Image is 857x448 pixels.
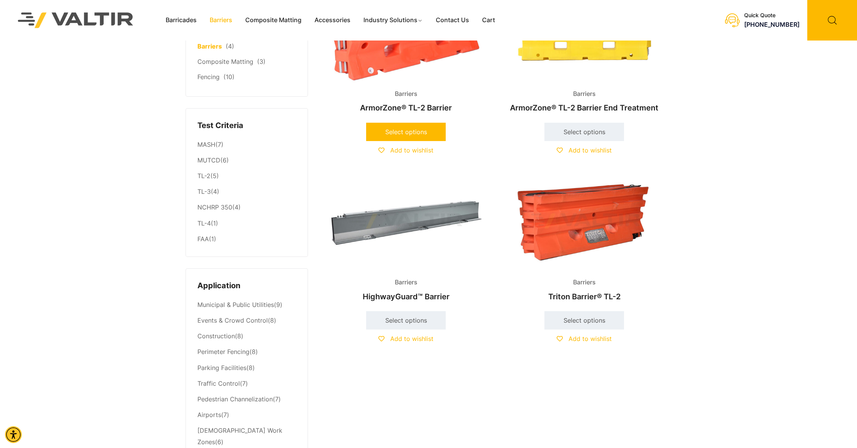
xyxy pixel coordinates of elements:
h2: ArmorZone® TL-2 Barrier [323,99,489,116]
a: MUTCD [197,156,220,164]
li: (6) [197,153,296,169]
a: Select options for “ArmorZone® TL-2 Barrier End Treatment” [544,123,624,141]
a: Industry Solutions [357,15,429,26]
div: Quick Quote [744,12,800,19]
span: Barriers [567,277,601,288]
li: (4) [197,200,296,216]
li: (5) [197,169,296,184]
h2: HighwayGuard™ Barrier [323,288,489,305]
a: Events & Crowd Control [197,317,268,324]
li: (7) [197,391,296,407]
li: (8) [197,329,296,344]
li: (9) [197,297,296,313]
h4: Test Criteria [197,120,296,131]
span: (4) [226,42,234,50]
li: (7) [197,376,296,391]
a: Barricades [159,15,203,26]
li: (7) [197,137,296,153]
div: Accessibility Menu [5,426,22,443]
a: TL-2 [197,172,210,180]
a: [DEMOGRAPHIC_DATA] Work Zones [197,427,282,446]
a: Add to wishlist [378,335,433,342]
a: Parking Facilities [197,364,246,372]
a: Add to wishlist [378,146,433,154]
a: Barriers [203,15,239,26]
a: MASH [197,141,215,148]
a: BarriersHighwayGuard™ Barrier [323,172,489,305]
span: Add to wishlist [569,335,612,342]
span: Barriers [389,277,423,288]
li: (8) [197,360,296,376]
a: Construction [197,332,235,340]
a: FAA [197,235,209,243]
span: Add to wishlist [569,146,612,154]
a: TL-3 [197,188,211,195]
img: Barriers [323,172,489,271]
li: (8) [197,313,296,329]
a: Select options for “HighwayGuard™ Barrier” [366,311,446,330]
a: Add to wishlist [557,335,612,342]
h2: Triton Barrier® TL-2 [502,288,667,305]
span: Barriers [567,88,601,100]
span: (3) [257,58,266,65]
li: (8) [197,344,296,360]
span: Add to wishlist [390,146,433,154]
a: TL-4 [197,219,211,227]
a: BarriersTriton Barrier® TL-2 [502,172,667,305]
a: Cart [476,15,502,26]
span: Barriers [389,88,423,100]
a: Perimeter Fencing [197,348,249,355]
a: Composite Matting [239,15,308,26]
a: Barriers [197,42,222,50]
a: Airports [197,411,221,419]
a: Contact Us [429,15,476,26]
h2: ArmorZone® TL-2 Barrier End Treatment [502,99,667,116]
a: Add to wishlist [557,146,612,154]
a: Accessories [308,15,357,26]
a: Municipal & Public Utilities [197,301,274,308]
a: Select options for “ArmorZone® TL-2 Barrier” [366,123,446,141]
span: Add to wishlist [390,335,433,342]
a: Pedestrian Channelization [197,395,273,403]
span: (10) [223,73,235,81]
li: (1) [197,231,296,245]
a: Composite Matting [197,58,253,65]
li: (7) [197,407,296,423]
img: Barriers [502,172,667,271]
a: Select options for “Triton Barrier® TL-2” [544,311,624,330]
a: Fencing [197,73,220,81]
a: call (888) 496-3625 [744,21,800,28]
img: Valtir Rentals [6,0,146,40]
li: (4) [197,184,296,200]
li: (1) [197,216,296,231]
a: NCHRP 350 [197,203,232,211]
a: Traffic Control [197,380,240,387]
h4: Application [197,280,296,292]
